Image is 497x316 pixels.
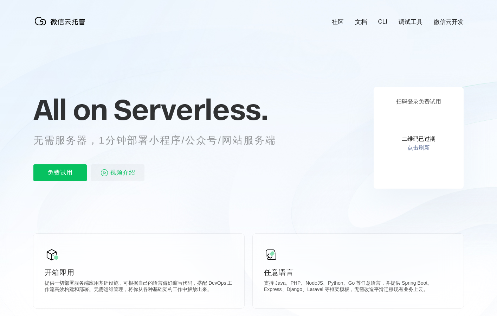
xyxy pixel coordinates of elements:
span: 视频介绍 [110,164,135,181]
a: 文档 [355,18,367,26]
p: 开箱即用 [45,267,233,277]
img: video_play.svg [100,169,109,177]
span: Serverless. [114,92,268,127]
a: CLI [378,18,387,25]
a: 微信云开发 [434,18,464,26]
p: 提供一切部署服务端应用基础设施，可根据自己的语言偏好编写代码，搭配 DevOps 工作流高效构建和部署。无需运维管理，将你从各种基础架构工作中解放出来。 [45,280,233,294]
p: 扫码登录免费试用 [396,98,441,106]
p: 二维码已过期 [402,135,435,143]
a: 微信云托管 [33,23,90,29]
a: 点击刷新 [407,144,430,152]
p: 支持 Java、PHP、NodeJS、Python、Go 等任意语言，并提供 Spring Boot、Express、Django、Laravel 等框架模板，无需改造平滑迁移现有业务上云。 [264,280,452,294]
img: 微信云托管 [33,14,90,28]
a: 社区 [332,18,344,26]
p: 任意语言 [264,267,452,277]
span: All on [33,92,107,127]
p: 无需服务器，1分钟部署小程序/公众号/网站服务端 [33,133,289,147]
p: 免费试用 [33,164,87,181]
a: 调试工具 [399,18,422,26]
